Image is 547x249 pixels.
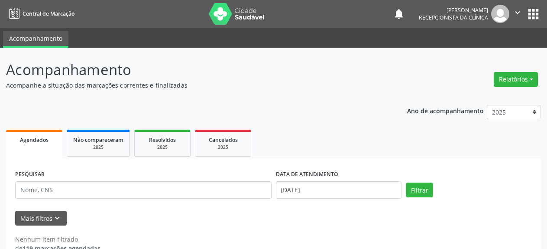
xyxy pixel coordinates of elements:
[141,144,184,151] div: 2025
[526,7,541,22] button: apps
[419,14,488,21] span: Recepcionista da clínica
[73,136,123,144] span: Não compareceram
[393,8,405,20] button: notifications
[6,7,74,21] a: Central de Marcação
[15,211,67,226] button: Mais filtroskeyboard_arrow_down
[6,59,381,81] p: Acompanhamento
[276,168,338,181] label: DATA DE ATENDIMENTO
[509,5,526,23] button: 
[276,181,402,199] input: Selecione um intervalo
[513,8,522,17] i: 
[209,136,238,144] span: Cancelados
[491,5,509,23] img: img
[15,168,45,181] label: PESQUISAR
[407,105,484,116] p: Ano de acompanhamento
[52,213,62,223] i: keyboard_arrow_down
[6,81,381,90] p: Acompanhe a situação das marcações correntes e finalizadas
[20,136,49,144] span: Agendados
[406,183,433,197] button: Filtrar
[419,7,488,14] div: [PERSON_NAME]
[494,72,538,87] button: Relatórios
[201,144,245,151] div: 2025
[23,10,74,17] span: Central de Marcação
[15,235,100,244] div: Nenhum item filtrado
[3,31,68,48] a: Acompanhamento
[15,181,272,199] input: Nome, CNS
[73,144,123,151] div: 2025
[149,136,176,144] span: Resolvidos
